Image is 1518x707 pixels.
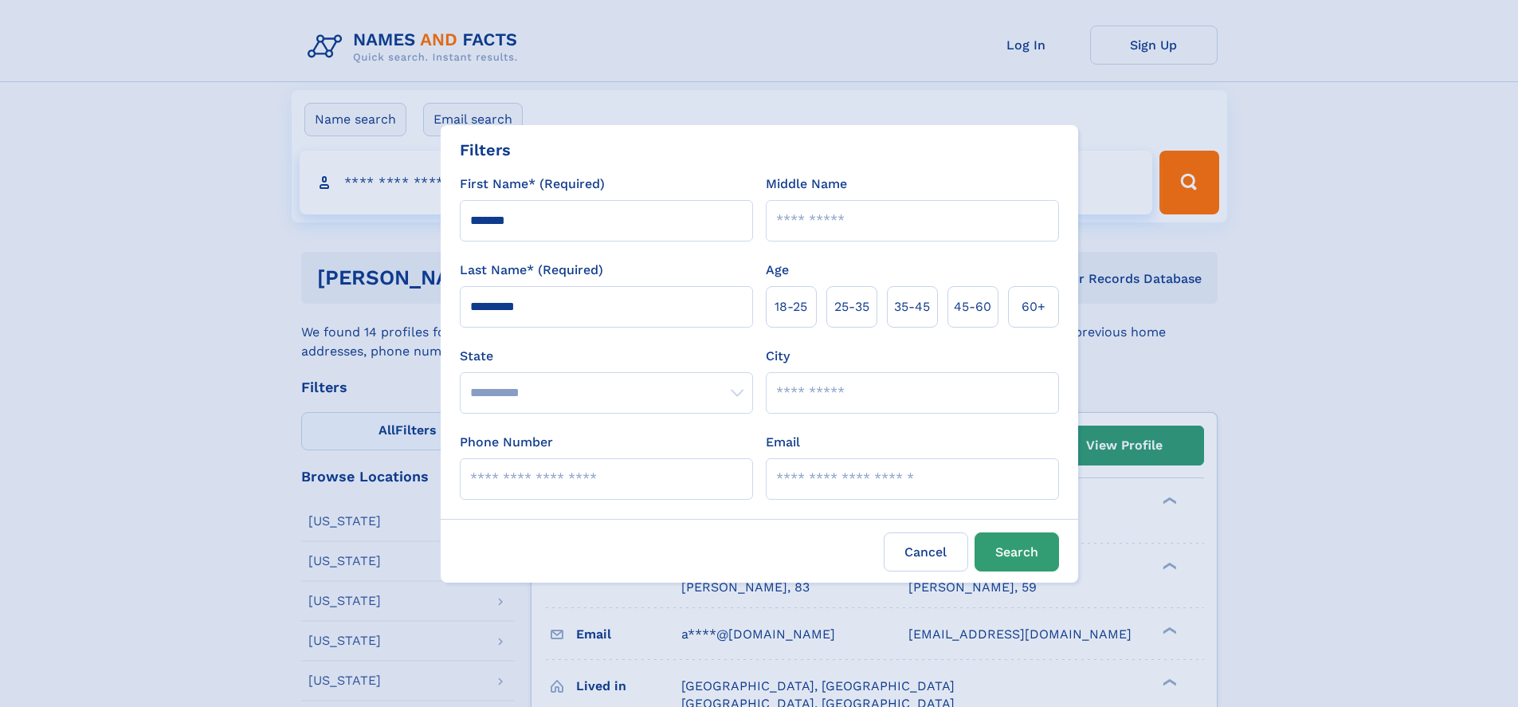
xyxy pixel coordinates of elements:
div: Filters [460,138,511,162]
label: Email [766,433,800,452]
label: Last Name* (Required) [460,261,603,280]
span: 60+ [1022,297,1045,316]
label: Cancel [884,532,968,571]
span: 35‑45 [894,297,930,316]
button: Search [975,532,1059,571]
label: Phone Number [460,433,553,452]
label: State [460,347,753,366]
span: 18‑25 [775,297,807,316]
label: First Name* (Required) [460,175,605,194]
label: Age [766,261,789,280]
label: City [766,347,790,366]
span: 25‑35 [834,297,869,316]
label: Middle Name [766,175,847,194]
span: 45‑60 [954,297,991,316]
